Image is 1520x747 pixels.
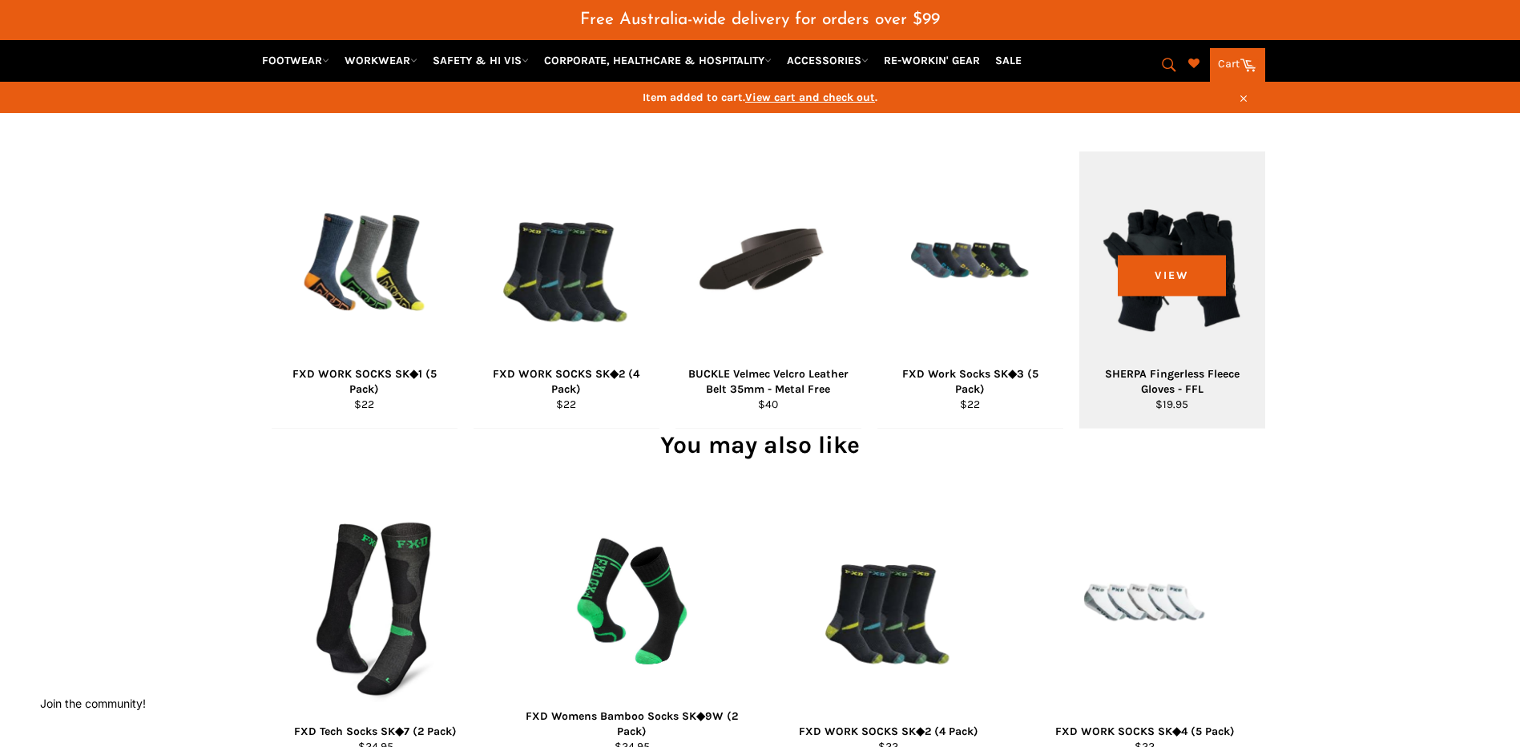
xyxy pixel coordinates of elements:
h2: You may also like [256,429,1265,462]
div: $40 [685,397,851,412]
div: FXD WORK SOCKS SK◆4 (5 Pack) [1034,724,1255,739]
a: FXD Work Socks SK◆3 (5 Pack) - Workin' Gear FXD Work Socks SK◆3 (5 Pack) $22 [877,151,1063,429]
img: FXD WORK SOCKS SK◆2 (4 Pack) - Workin' Gear [825,515,951,703]
div: BUCKLE Velmec Velcro Leather Belt 35mm - Metal Free [685,366,851,398]
img: FXD WORK SOCKS SK◆4 (5 Pack) - Workin' Gear [1082,515,1208,703]
a: FXD WORK SOCKS SK◆1 (5 Pack) - Workin' Gear FXD WORK SOCKS SK◆1 (5 Pack) $22 [272,151,458,429]
a: ACCESSORIES [780,46,875,75]
img: BUCKLE Velmec Velcro Leather Belt 35mm - Metal Free - Workin Gear [695,221,841,312]
a: Item added to cart.View cart and check out. [256,82,1265,113]
div: FXD WORK SOCKS SK◆2 (4 Pack) [483,366,649,398]
span: Item added to cart. . [256,90,1265,105]
div: FXD WORK SOCKS SK◆1 (5 Pack) [281,366,447,398]
a: BUCKLE Velmec Velcro Leather Belt 35mm - Metal Free - Workin Gear BUCKLE Velmec Velcro Leather Be... [675,151,861,429]
img: FXD WORK SOCKS SK◆2 (4 Pack) - Workin' Gear [503,172,629,360]
div: SHERPA Fingerless Fleece Gloves - FFL [1089,366,1255,398]
a: SHERPA Fingerless Fleece Gloves - Workin Gear SHERPA Fingerless Fleece Gloves - FFL $19.95 View [1079,151,1265,429]
div: FXD Tech Socks SK◆7 (2 Pack) [265,724,486,739]
div: $22 [281,397,447,412]
a: RE-WORKIN' GEAR [877,46,986,75]
a: SAFETY & HI VIS [426,46,535,75]
div: FXD Work Socks SK◆3 (5 Pack) [887,366,1053,398]
a: WORKWEAR [338,46,424,75]
a: FXD WORK SOCKS SK◆2 (4 Pack) - Workin' Gear FXD WORK SOCKS SK◆2 (4 Pack) $22 [474,151,659,429]
button: Join the community! [40,697,146,710]
a: SALE [989,46,1028,75]
div: FXD WORK SOCKS SK◆2 (4 Pack) [778,724,998,739]
span: Free Australia-wide delivery for orders over $99 [580,11,940,28]
img: FXD Tech Socks SK◆7 - Workin Gear [300,515,451,703]
div: $22 [887,397,1053,412]
span: View [1118,255,1226,296]
div: FXD Womens Bamboo Socks SK◆9W (2 Pack) [522,709,742,740]
a: CORPORATE, HEALTHCARE & HOSPITALITY [538,46,778,75]
a: FOOTWEAR [256,46,336,75]
img: FXD Work Socks SK◆3 (5 Pack) - Workin' Gear [907,172,1033,360]
img: FXD Womens Bamboo Socks SK◆9W (2 Pack) - Workin' Gear [568,515,696,703]
div: $22 [483,397,649,412]
span: View cart and check out [745,91,875,104]
img: FXD WORK SOCKS SK◆1 (5 Pack) - Workin' Gear [301,172,427,360]
a: Cart [1210,48,1265,82]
